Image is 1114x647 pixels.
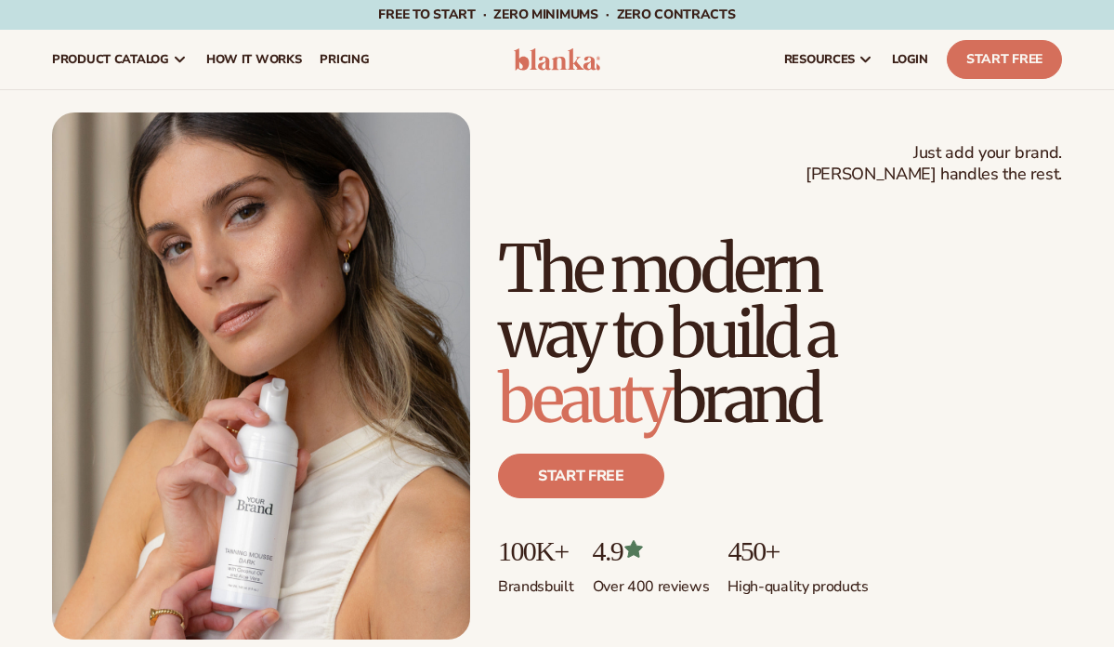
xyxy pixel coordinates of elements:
[806,142,1062,186] span: Just add your brand. [PERSON_NAME] handles the rest.
[320,52,369,67] span: pricing
[727,566,868,597] p: High-quality products
[498,236,1062,431] h1: The modern way to build a brand
[892,52,928,67] span: LOGIN
[310,30,378,89] a: pricing
[775,30,883,89] a: resources
[727,535,868,566] p: 450+
[52,112,470,640] img: Female holding tanning mousse.
[498,358,670,440] span: beauty
[206,52,302,67] span: How It Works
[514,48,601,71] img: logo
[784,52,855,67] span: resources
[52,52,169,67] span: product catalog
[498,454,664,498] a: Start free
[947,40,1062,79] a: Start Free
[883,30,937,89] a: LOGIN
[498,566,574,597] p: Brands built
[43,30,197,89] a: product catalog
[378,6,735,23] span: Free to start · ZERO minimums · ZERO contracts
[197,30,311,89] a: How It Works
[498,535,574,566] p: 100K+
[593,566,710,597] p: Over 400 reviews
[593,535,710,566] p: 4.9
